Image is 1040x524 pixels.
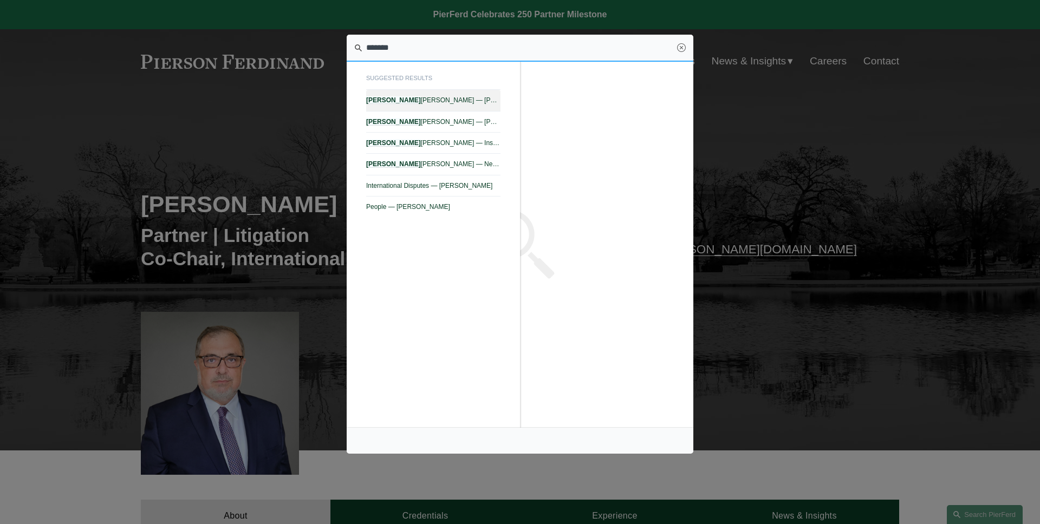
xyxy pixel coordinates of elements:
[366,118,500,126] span: [PERSON_NAME] — [PERSON_NAME] LLP
[677,43,686,52] a: Close
[366,118,421,126] em: [PERSON_NAME]
[366,96,500,104] span: [PERSON_NAME] — [PERSON_NAME] LLP
[347,35,693,62] input: Search this site
[366,203,500,211] span: People — [PERSON_NAME]
[366,154,500,175] a: [PERSON_NAME][PERSON_NAME] — News & Events — [PERSON_NAME]
[366,160,500,168] span: [PERSON_NAME] — News & Events — [PERSON_NAME]
[366,112,500,133] a: [PERSON_NAME][PERSON_NAME] — [PERSON_NAME] LLP
[366,71,500,90] span: suggested results
[366,96,421,104] em: [PERSON_NAME]
[366,160,421,168] em: [PERSON_NAME]
[366,175,500,196] a: International Disputes — [PERSON_NAME]
[366,133,500,154] a: [PERSON_NAME][PERSON_NAME] — Insights — [PERSON_NAME]
[366,139,500,147] span: [PERSON_NAME] — Insights — [PERSON_NAME]
[366,90,500,111] a: [PERSON_NAME][PERSON_NAME] — [PERSON_NAME] LLP
[366,196,500,217] a: People — [PERSON_NAME]
[366,139,421,147] em: [PERSON_NAME]
[366,182,500,189] span: International Disputes — [PERSON_NAME]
